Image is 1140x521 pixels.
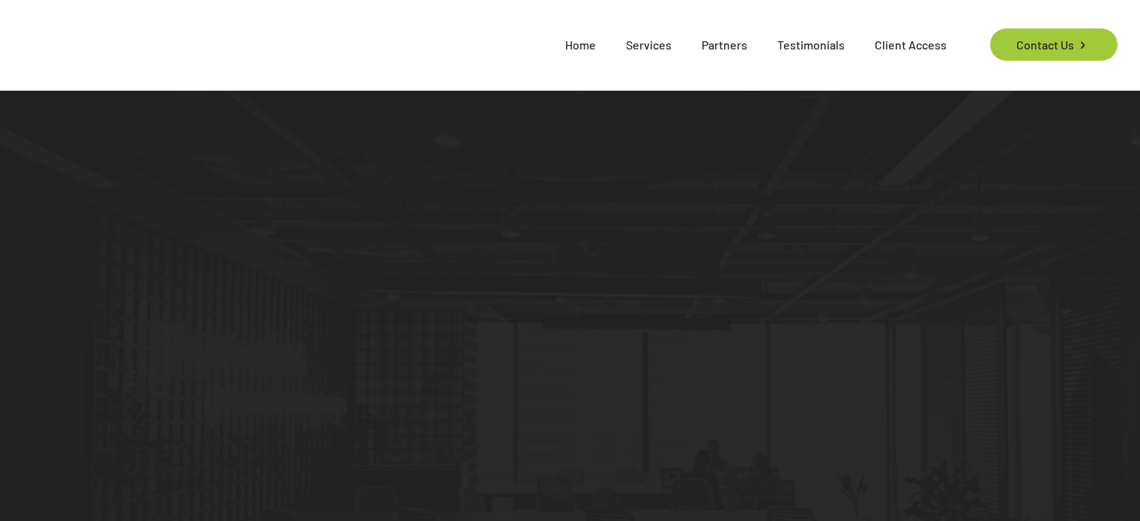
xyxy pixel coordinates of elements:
[762,22,860,67] span: Testimonials
[611,22,687,67] span: Services
[550,22,611,67] span: Home
[990,28,1117,61] a: Contact Us
[860,22,962,67] span: Client Access
[687,22,762,67] span: Partners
